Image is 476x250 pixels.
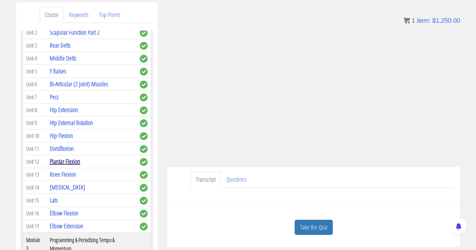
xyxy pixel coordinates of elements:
td: Unit 11 [23,142,47,155]
span: complete [140,132,148,140]
a: Hip Flexion [50,131,73,140]
span: item: [417,17,430,24]
a: Transcript [191,172,221,188]
span: complete [140,42,148,50]
td: Unit 12 [23,155,47,168]
span: complete [140,68,148,76]
a: Pecs [50,93,59,101]
a: Hip Extension [50,105,78,114]
span: complete [140,106,148,114]
a: Middle Delts [50,54,76,62]
td: Unit 8 [23,104,47,116]
a: Plantar Flexion [50,157,80,166]
span: complete [140,210,148,218]
td: Unit 7 [23,91,47,104]
a: Hip External Rotation [50,118,93,127]
td: Unit 10 [23,129,47,142]
a: Lats [50,196,58,204]
span: complete [140,223,148,230]
td: Unit 4 [23,52,47,65]
a: 1 item: $1,250.00 [404,17,460,24]
a: Elbow Flexion [50,209,78,217]
span: complete [140,145,148,153]
td: Unit 3 [23,39,47,52]
img: icon11.png [404,17,410,24]
span: complete [140,197,148,205]
a: [MEDICAL_DATA] [50,183,85,191]
bdi: 1,250.00 [432,17,460,24]
span: complete [140,158,148,166]
span: complete [140,171,148,179]
a: Top Points [94,7,125,23]
a: Rear Delts [50,41,71,49]
a: Dorsiflexion [50,144,74,153]
a: Scapular Function Part 2 [50,28,99,37]
a: Take the Quiz [295,220,333,235]
td: Unit 2 [23,26,47,39]
a: Elbow Extension [50,222,83,230]
td: Unit 16 [23,207,47,220]
span: complete [140,184,148,192]
span: complete [140,29,148,37]
td: Unit 9 [23,116,47,129]
span: complete [140,119,148,127]
span: complete [140,81,148,88]
span: complete [140,94,148,101]
a: Y Raises [50,67,66,75]
a: Bi-Articular (2 Joint) Muscles [50,80,108,88]
a: Questions [221,172,252,188]
a: Course [40,7,64,23]
td: Unit 13 [23,168,47,181]
span: 1 [411,17,415,24]
span: $ [432,17,436,24]
td: Unit 6 [23,78,47,91]
a: Keywords [64,7,93,23]
td: Unit 5 [23,65,47,78]
td: Unit 15 [23,194,47,207]
a: Knee Flexion [50,170,76,179]
td: Unit 14 [23,181,47,194]
span: complete [140,55,148,63]
td: Unit 17 [23,220,47,233]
